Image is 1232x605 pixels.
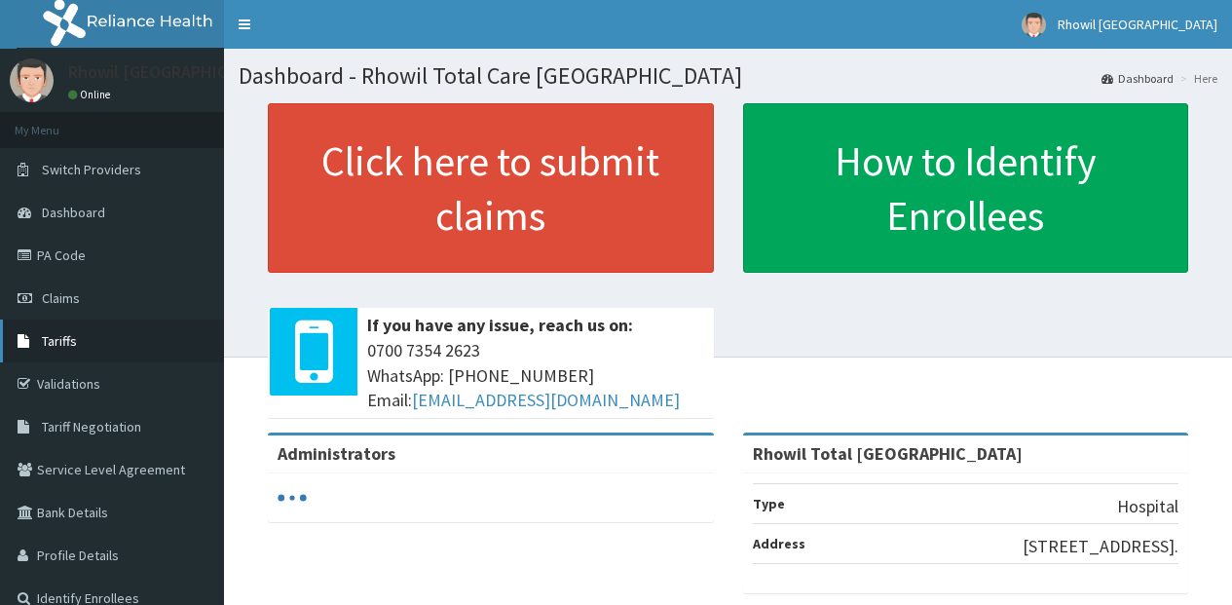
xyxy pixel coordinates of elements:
img: User Image [1022,13,1046,37]
span: 0700 7354 2623 WhatsApp: [PHONE_NUMBER] Email: [367,338,704,413]
span: Claims [42,289,80,307]
a: How to Identify Enrollees [743,103,1189,273]
span: Tariffs [42,332,77,350]
svg: audio-loading [278,483,307,512]
p: Rhowil [GEOGRAPHIC_DATA] [68,63,283,81]
li: Here [1176,70,1217,87]
span: Tariff Negotiation [42,418,141,435]
strong: Rhowil Total [GEOGRAPHIC_DATA] [753,442,1023,465]
p: [STREET_ADDRESS]. [1023,534,1178,559]
a: Click here to submit claims [268,103,714,273]
a: Dashboard [1101,70,1174,87]
b: Type [753,495,785,512]
span: Rhowil [GEOGRAPHIC_DATA] [1058,16,1217,33]
h1: Dashboard - Rhowil Total Care [GEOGRAPHIC_DATA] [239,63,1217,89]
a: Online [68,88,115,101]
b: If you have any issue, reach us on: [367,314,633,336]
img: User Image [10,58,54,102]
span: Dashboard [42,204,105,221]
span: Switch Providers [42,161,141,178]
b: Administrators [278,442,395,465]
p: Hospital [1117,494,1178,519]
b: Address [753,535,805,552]
a: [EMAIL_ADDRESS][DOMAIN_NAME] [412,389,680,411]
